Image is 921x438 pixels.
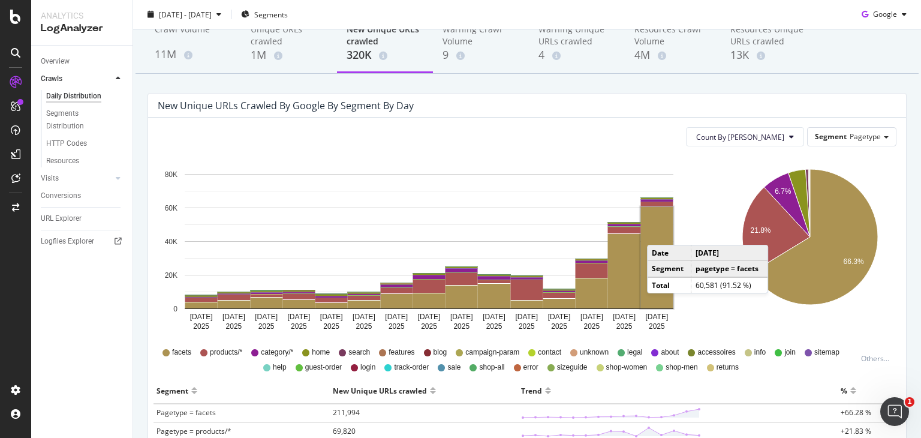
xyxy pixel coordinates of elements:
[613,313,636,321] text: [DATE]
[418,313,441,321] text: [DATE]
[158,100,414,112] div: New Unique URLs crawled by google by Segment by Day
[41,190,124,202] a: Conversions
[841,407,871,418] span: +66.28 %
[41,235,124,248] a: Logfiles Explorer
[41,190,81,202] div: Conversions
[291,322,307,331] text: 2025
[523,362,538,373] span: error
[548,313,571,321] text: [DATE]
[255,313,278,321] text: [DATE]
[583,322,600,331] text: 2025
[717,362,739,373] span: returns
[696,132,784,142] span: Count By Day
[479,362,504,373] span: shop-all
[873,9,897,19] span: Google
[726,156,895,336] svg: A chart.
[46,137,124,150] a: HTTP Codes
[143,5,226,24] button: [DATE] - [DATE]
[251,47,327,63] div: 1M
[841,381,847,400] div: %
[353,313,375,321] text: [DATE]
[305,362,342,373] span: guest-order
[580,347,609,358] span: unknown
[254,9,288,19] span: Segments
[165,170,177,179] text: 80K
[686,127,804,146] button: Count By [PERSON_NAME]
[273,362,287,373] span: help
[288,313,311,321] text: [DATE]
[159,9,212,19] span: [DATE] - [DATE]
[222,313,245,321] text: [DATE]
[394,362,429,373] span: track-order
[691,261,767,277] td: pagetype = facets
[258,322,275,331] text: 2025
[606,362,648,373] span: shop-women
[46,155,124,167] a: Resources
[648,245,691,261] td: Date
[46,90,101,103] div: Daily Distribution
[46,90,124,103] a: Daily Distribution
[333,381,427,400] div: New Unique URLs crawled
[645,313,668,321] text: [DATE]
[616,322,633,331] text: 2025
[389,322,405,331] text: 2025
[46,107,124,133] a: Segments Distribution
[41,55,70,68] div: Overview
[41,212,82,225] div: URL Explorer
[385,313,408,321] text: [DATE]
[190,313,213,321] text: [DATE]
[320,313,343,321] text: [DATE]
[814,347,839,358] span: sitemap
[580,313,603,321] text: [DATE]
[41,172,112,185] a: Visits
[41,73,112,85] a: Crawls
[754,347,766,358] span: info
[905,397,914,407] span: 1
[41,55,124,68] a: Overview
[465,347,519,358] span: campaign-param
[333,426,356,436] span: 69,820
[347,47,423,63] div: 320K
[333,407,360,418] span: 211,994
[251,23,327,47] div: Unique URLs crawled
[158,156,700,336] svg: A chart.
[41,212,124,225] a: URL Explorer
[750,226,770,235] text: 21.8%
[861,353,895,364] div: Others...
[389,347,414,358] span: features
[857,5,911,24] button: Google
[691,277,767,293] td: 60,581 (91.52 %)
[193,322,209,331] text: 2025
[172,347,191,358] span: facets
[46,155,79,167] div: Resources
[648,261,691,277] td: Segment
[666,362,697,373] span: shop-men
[236,5,293,24] button: Segments
[155,23,231,46] div: Crawl Volume
[156,426,231,436] span: Pagetype = products/*
[41,73,62,85] div: Crawls
[551,322,567,331] text: 2025
[538,347,561,358] span: contact
[226,322,242,331] text: 2025
[519,322,535,331] text: 2025
[356,322,372,331] text: 2025
[775,187,791,196] text: 6.7%
[841,426,871,436] span: +21.83 %
[46,107,113,133] div: Segments Distribution
[165,204,177,212] text: 60K
[447,362,460,373] span: sale
[730,23,807,47] div: Resources Unique URLs crawled
[453,322,469,331] text: 2025
[41,10,123,22] div: Analytics
[347,23,423,47] div: New Unique URLs crawled
[155,47,231,62] div: 11M
[443,23,519,47] div: Warning Crawl Volume
[312,347,330,358] span: home
[156,407,216,418] span: Pagetype = facets
[46,137,87,150] div: HTTP Codes
[173,305,177,313] text: 0
[880,397,909,426] iframe: Intercom live chat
